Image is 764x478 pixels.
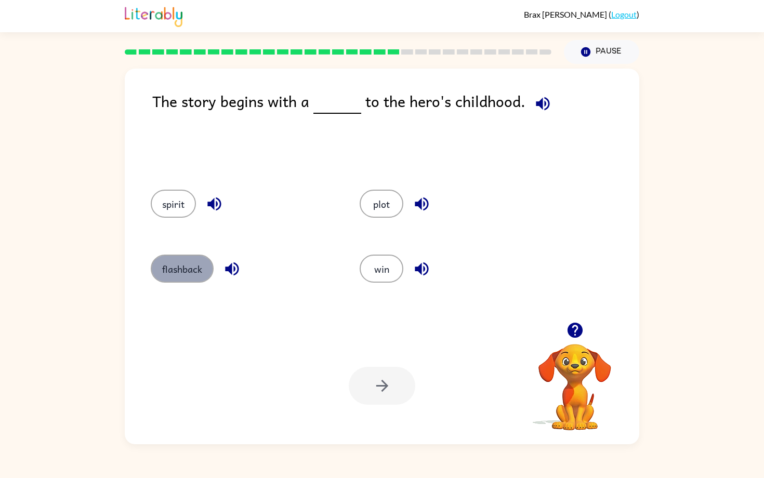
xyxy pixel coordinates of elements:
div: ( ) [524,9,639,19]
img: Literably [125,4,182,27]
button: Pause [564,40,639,64]
button: flashback [151,255,214,283]
span: Brax [PERSON_NAME] [524,9,609,19]
video: Your browser must support playing .mp4 files to use Literably. Please try using another browser. [523,328,627,432]
button: spirit [151,190,196,218]
a: Logout [611,9,637,19]
button: win [360,255,403,283]
button: plot [360,190,403,218]
div: The story begins with a to the hero's childhood. [152,89,639,169]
